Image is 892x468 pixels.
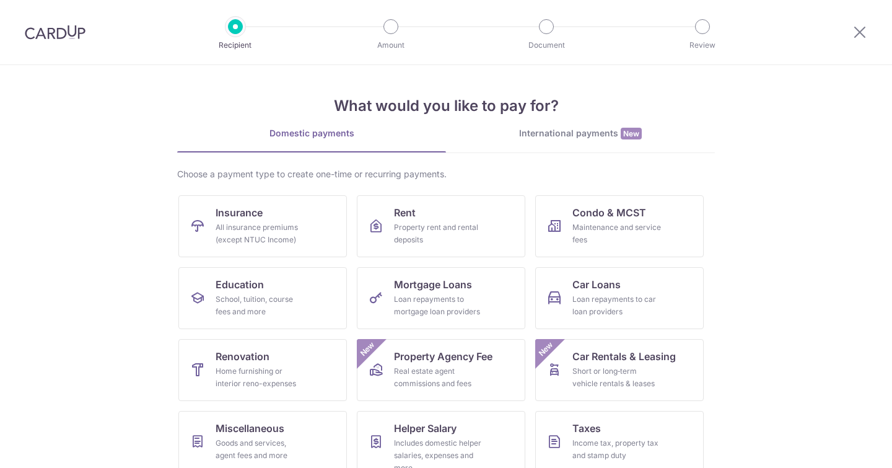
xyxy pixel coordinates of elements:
p: Review [657,39,748,51]
div: Income tax, property tax and stamp duty [572,437,662,462]
div: Real estate agent commissions and fees [394,365,483,390]
a: Car LoansLoan repayments to car loan providers [535,267,704,329]
span: Mortgage Loans [394,277,472,292]
div: Loan repayments to car loan providers [572,293,662,318]
a: Property Agency FeeReal estate agent commissions and feesNew [357,339,525,401]
span: Insurance [216,205,263,220]
span: Education [216,277,264,292]
span: Renovation [216,349,269,364]
div: Property rent and rental deposits [394,221,483,246]
span: Property Agency Fee [394,349,492,364]
a: Car Rentals & LeasingShort or long‑term vehicle rentals & leasesNew [535,339,704,401]
div: Goods and services, agent fees and more [216,437,305,462]
div: Home furnishing or interior reno-expenses [216,365,305,390]
div: Short or long‑term vehicle rentals & leases [572,365,662,390]
div: International payments [446,127,715,140]
span: New [357,339,378,360]
a: Condo & MCSTMaintenance and service fees [535,195,704,257]
a: RenovationHome furnishing or interior reno-expenses [178,339,347,401]
div: School, tuition, course fees and more [216,293,305,318]
a: EducationSchool, tuition, course fees and more [178,267,347,329]
span: New [621,128,642,139]
p: Document [501,39,592,51]
h4: What would you like to pay for? [177,95,715,117]
p: Amount [345,39,437,51]
span: Car Loans [572,277,621,292]
span: Condo & MCST [572,205,646,220]
p: Recipient [190,39,281,51]
a: Mortgage LoansLoan repayments to mortgage loan providers [357,267,525,329]
a: RentProperty rent and rental deposits [357,195,525,257]
div: Choose a payment type to create one-time or recurring payments. [177,168,715,180]
span: Taxes [572,421,601,436]
span: Rent [394,205,416,220]
span: Miscellaneous [216,421,284,436]
img: CardUp [25,25,85,40]
div: Maintenance and service fees [572,221,662,246]
a: InsuranceAll insurance premiums (except NTUC Income) [178,195,347,257]
div: Loan repayments to mortgage loan providers [394,293,483,318]
span: New [536,339,556,360]
div: Domestic payments [177,127,446,139]
div: All insurance premiums (except NTUC Income) [216,221,305,246]
span: Helper Salary [394,421,457,436]
span: Car Rentals & Leasing [572,349,676,364]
